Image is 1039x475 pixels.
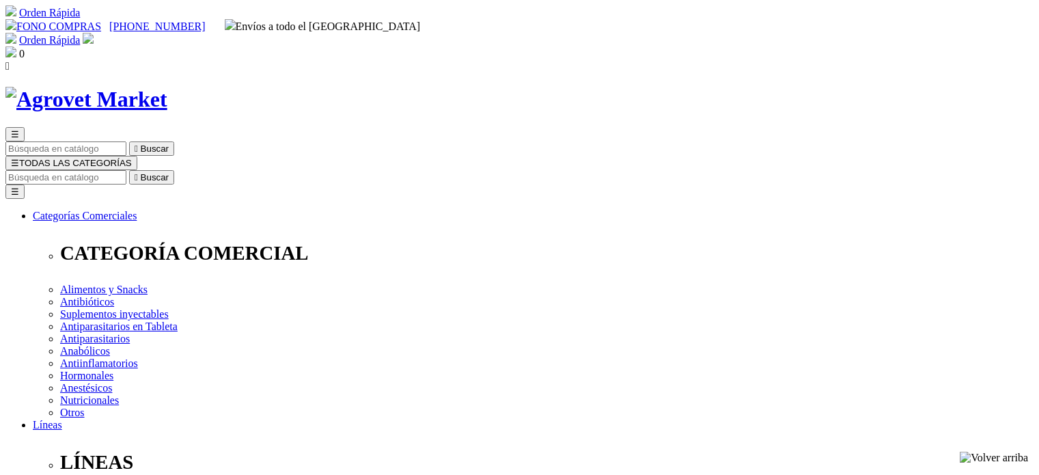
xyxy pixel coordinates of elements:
[5,33,16,44] img: shopping-cart.svg
[5,19,16,30] img: phone.svg
[5,141,126,156] input: Buscar
[60,357,138,369] a: Antiinflamatorios
[5,60,10,72] i: 
[60,308,169,320] a: Suplementos inyectables
[135,144,138,154] i: 
[60,321,178,332] a: Antiparasitarios en Tableta
[33,210,137,221] a: Categorías Comerciales
[19,7,80,18] a: Orden Rápida
[5,156,137,170] button: ☰TODAS LAS CATEGORÍAS
[19,34,80,46] a: Orden Rápida
[60,394,119,406] a: Nutricionales
[60,382,112,394] a: Anestésicos
[60,242,1034,264] p: CATEGORÍA COMERCIAL
[11,158,19,168] span: ☰
[11,129,19,139] span: ☰
[60,370,113,381] a: Hormonales
[5,87,167,112] img: Agrovet Market
[5,170,126,185] input: Buscar
[60,296,114,308] a: Antibióticos
[5,127,25,141] button: ☰
[60,333,130,344] a: Antiparasitarios
[5,185,25,199] button: ☰
[60,407,85,418] a: Otros
[83,34,94,46] a: Acceda a su cuenta de cliente
[5,5,16,16] img: shopping-cart.svg
[60,451,1034,474] p: LÍNEAS
[129,141,174,156] button:  Buscar
[60,284,148,295] a: Alimentos y Snacks
[141,144,169,154] span: Buscar
[225,19,236,30] img: delivery-truck.svg
[225,21,421,32] span: Envíos a todo el [GEOGRAPHIC_DATA]
[5,46,16,57] img: shopping-bag.svg
[129,170,174,185] button:  Buscar
[109,21,205,32] a: [PHONE_NUMBER]
[60,345,110,357] a: Anabólicos
[960,452,1028,464] img: Volver arriba
[5,21,101,32] a: FONO COMPRAS
[83,33,94,44] img: user.svg
[33,419,62,431] a: Líneas
[135,172,138,182] i: 
[141,172,169,182] span: Buscar
[19,48,25,59] span: 0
